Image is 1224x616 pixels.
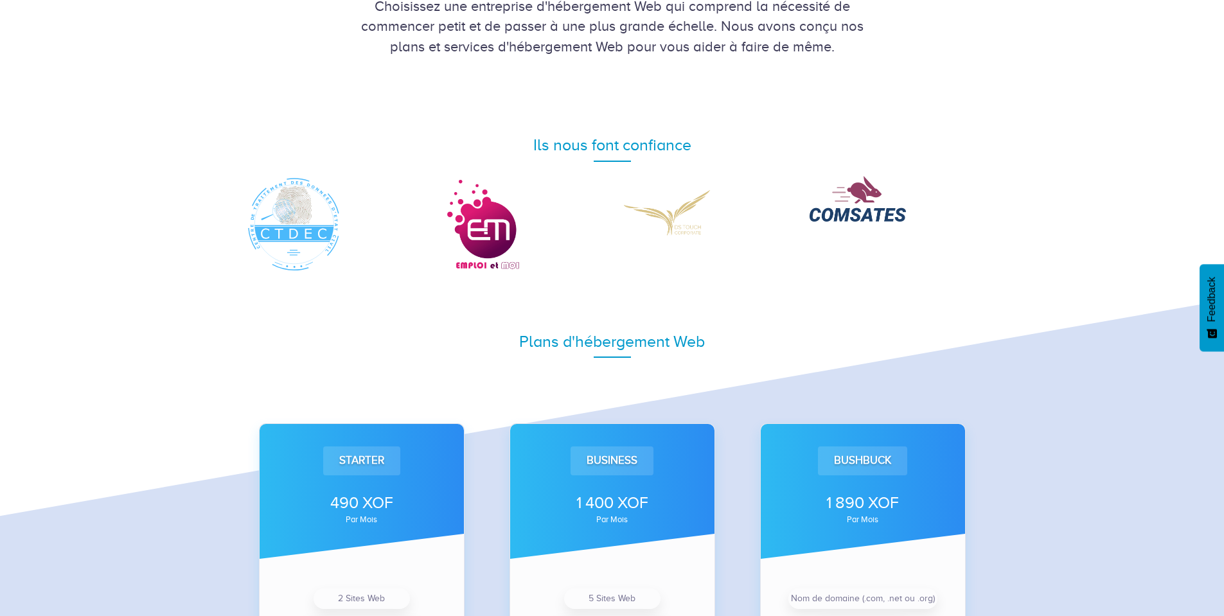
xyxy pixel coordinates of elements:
div: Ils nous font confiance [246,134,979,157]
div: 1 400 XOF [528,491,697,515]
div: 490 XOF [277,491,447,515]
div: Starter [323,446,400,475]
li: Nom de domaine (.com, .net ou .org) [788,588,937,609]
li: 2 Sites Web [314,588,410,609]
img: CTDEC [246,176,342,272]
img: COMSATES [810,176,906,222]
div: par mois [277,516,447,524]
div: par mois [778,516,948,524]
div: Business [571,446,653,475]
span: Feedback [1206,277,1218,322]
li: 5 Sites Web [564,588,661,609]
div: par mois [528,516,697,524]
div: 1 890 XOF [778,491,948,515]
button: Feedback - Afficher l’enquête [1200,264,1224,351]
iframe: Drift Widget Chat Controller [1160,552,1209,601]
div: Plans d'hébergement Web [246,330,979,353]
img: DS Corporate [622,176,718,249]
img: Emploi et Moi [434,176,530,272]
div: Bushbuck [818,446,907,475]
